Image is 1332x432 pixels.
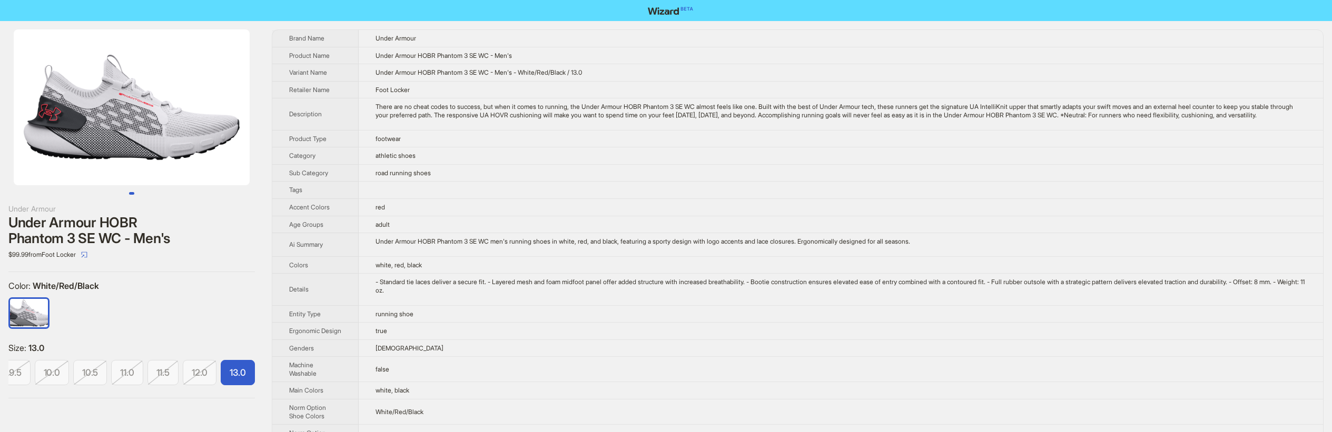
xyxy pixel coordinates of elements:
[376,278,1306,294] div: - Standard tie laces deliver a secure fit. - Layered mesh and foam midfoot panel offer added stru...
[230,367,245,378] span: 13.0
[376,86,410,94] span: Foot Locker
[120,367,134,378] span: 11.0
[376,220,390,228] span: adult
[8,215,255,246] div: Under Armour HOBR Phantom 3 SE WC - Men's
[376,152,416,159] span: athletic shoes
[8,203,255,215] div: Under Armour
[289,86,330,94] span: Retailer Name
[8,280,33,291] span: Color :
[14,29,250,185] img: Under Armour HOBR Phantom 3 SE WC - Men's Under Armour HOBR Phantom 3 SE WC - Men's - White/Red/B...
[129,192,134,195] button: Go to slide 1
[8,246,255,263] div: $99.99 from Foot Locker
[289,261,308,269] span: Colors
[3,367,21,378] span: 09.5
[376,68,582,76] span: Under Armour HOBR Phantom 3 SE WC - Men's - White/Red/Black / 13.0
[289,386,323,394] span: Main Colors
[289,34,324,42] span: Brand Name
[289,240,323,248] span: Ai Summary
[10,299,48,327] img: White/Red/Black
[376,261,422,269] span: white, red, black
[289,310,321,318] span: Entity Type
[111,360,143,385] label: unavailable
[289,169,328,177] span: Sub Category
[376,365,389,373] span: false
[289,220,323,228] span: Age Groups
[376,34,416,42] span: Under Armour
[289,203,330,211] span: Accent Colors
[376,408,423,416] span: White/Red/Black
[44,367,60,378] span: 10.0
[376,237,1306,246] div: Under Armour HOBR Phantom 3 SE WC men's running shoes in white, red, and black, featuring a sport...
[376,327,387,335] span: true
[10,298,48,326] label: available
[289,186,302,194] span: Tags
[221,360,254,385] label: available
[289,361,317,377] span: Machine Washable
[147,360,179,385] label: unavailable
[289,344,314,352] span: Genders
[8,343,28,353] span: Size :
[376,203,385,211] span: red
[376,135,401,143] span: footwear
[376,169,431,177] span: road running shoes
[376,52,512,59] span: Under Armour HOBR Phantom 3 SE WC - Men's
[73,360,107,385] label: unavailable
[156,367,170,378] span: 11.5
[33,280,99,291] span: White/Red/Black
[289,152,315,159] span: Category
[289,135,327,143] span: Product Type
[192,367,208,378] span: 12.0
[183,360,216,385] label: unavailable
[376,310,413,318] span: running shoe
[289,327,341,335] span: Ergonomic Design
[82,367,98,378] span: 10.5
[289,52,330,59] span: Product Name
[81,252,87,258] span: select
[376,386,409,394] span: white, black
[289,110,322,118] span: Description
[376,103,1306,119] div: There are no cheat codes to success, but when it comes to running, the Under Armour HOBR Phantom ...
[376,344,443,352] span: [DEMOGRAPHIC_DATA]
[289,404,326,420] span: Norm Option Shoe Colors
[289,68,327,76] span: Variant Name
[289,285,309,293] span: Details
[28,343,44,353] span: 13.0
[35,360,69,385] label: unavailable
